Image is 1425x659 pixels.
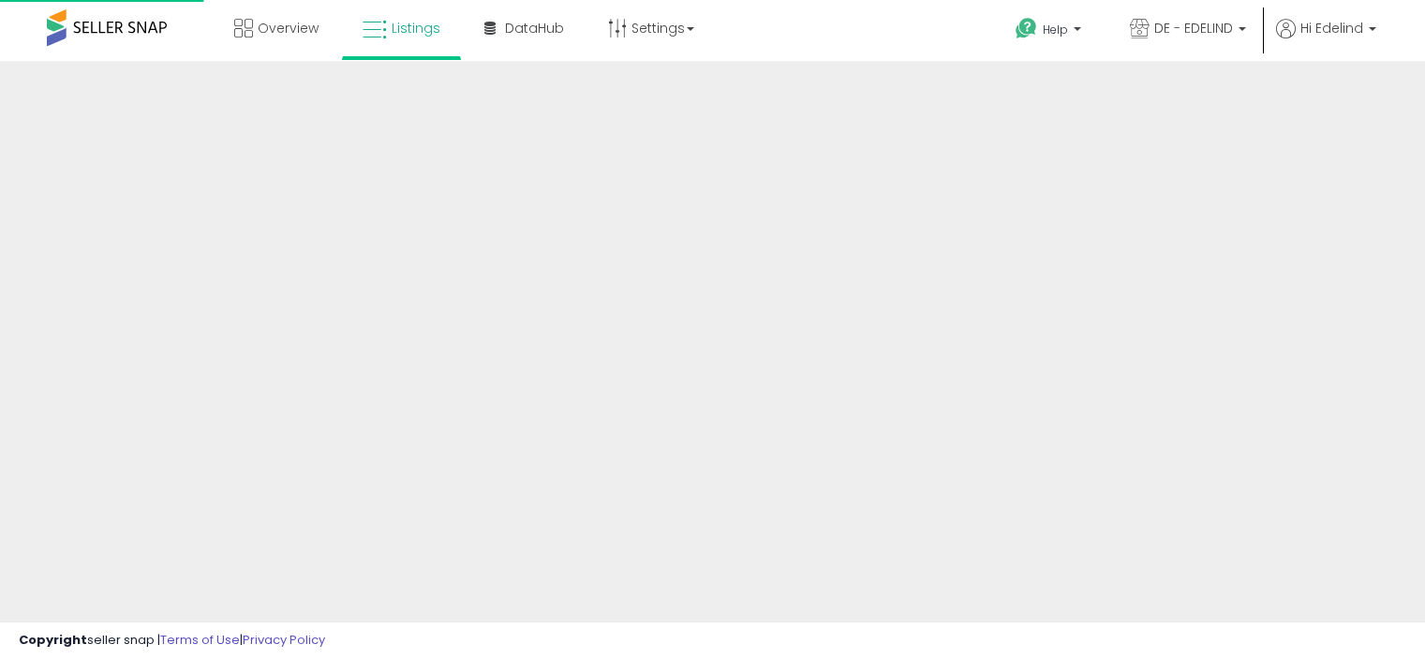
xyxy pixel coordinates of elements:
[1276,19,1376,61] a: Hi Edelind
[1300,19,1363,37] span: Hi Edelind
[392,19,440,37] span: Listings
[1043,22,1068,37] span: Help
[19,632,325,650] div: seller snap | |
[243,631,325,649] a: Privacy Policy
[505,19,564,37] span: DataHub
[258,19,319,37] span: Overview
[1001,3,1100,61] a: Help
[1015,17,1038,40] i: Get Help
[160,631,240,649] a: Terms of Use
[19,631,87,649] strong: Copyright
[1154,19,1233,37] span: DE - EDELIND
